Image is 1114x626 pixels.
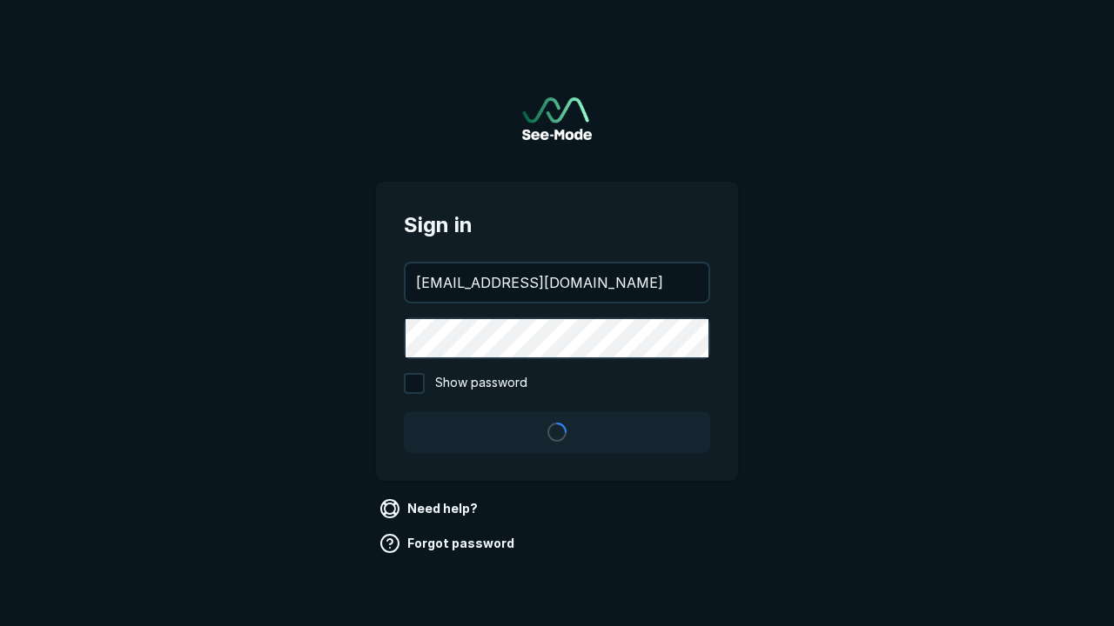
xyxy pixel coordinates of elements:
span: Show password [435,373,527,394]
a: Need help? [376,495,485,523]
a: Forgot password [376,529,521,557]
a: Go to sign in [522,97,592,140]
input: your@email.com [406,263,708,302]
img: See-Mode Logo [522,97,592,140]
span: Sign in [404,210,710,241]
